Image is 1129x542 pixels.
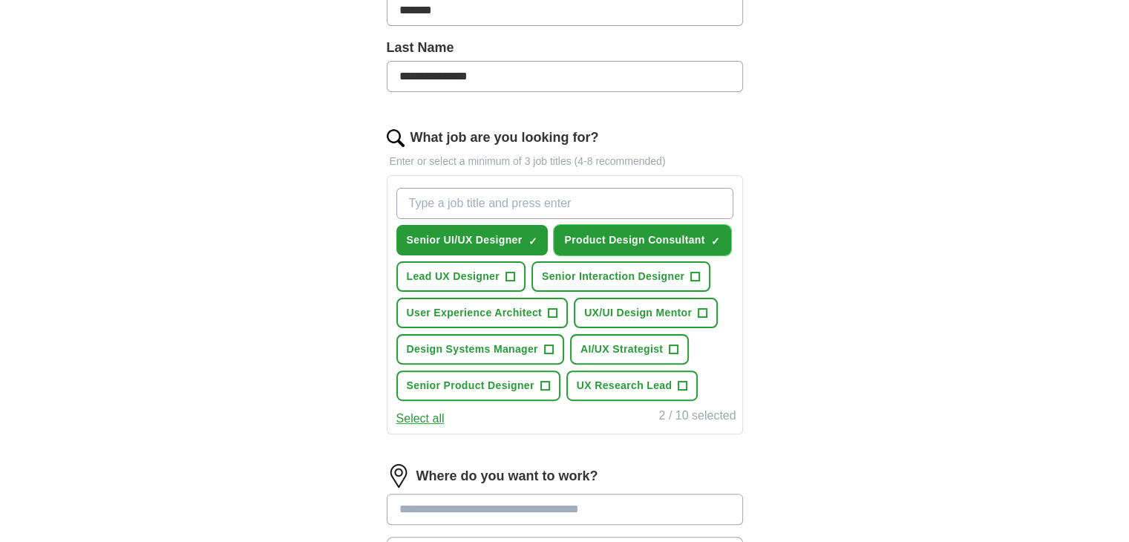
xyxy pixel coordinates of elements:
[584,305,692,321] span: UX/UI Design Mentor
[407,305,543,321] span: User Experience Architect
[396,225,549,255] button: Senior UI/UX Designer✓
[416,466,598,486] label: Where do you want to work?
[387,464,410,488] img: location.png
[396,334,564,365] button: Design Systems Manager
[396,298,569,328] button: User Experience Architect
[658,407,736,428] div: 2 / 10 selected
[410,128,599,148] label: What job are you looking for?
[407,378,534,394] span: Senior Product Designer
[570,334,689,365] button: AI/UX Strategist
[396,261,526,292] button: Lead UX Designer
[577,378,673,394] span: UX Research Lead
[531,261,710,292] button: Senior Interaction Designer
[542,269,684,284] span: Senior Interaction Designer
[566,370,698,401] button: UX Research Lead
[711,235,720,247] span: ✓
[574,298,718,328] button: UX/UI Design Mentor
[564,232,704,248] span: Product Design Consultant
[396,410,445,428] button: Select all
[528,235,537,247] span: ✓
[407,232,523,248] span: Senior UI/UX Designer
[396,188,733,219] input: Type a job title and press enter
[387,129,405,147] img: search.png
[387,154,743,169] p: Enter or select a minimum of 3 job titles (4-8 recommended)
[387,38,743,58] label: Last Name
[554,225,730,255] button: Product Design Consultant✓
[396,370,560,401] button: Senior Product Designer
[580,342,663,357] span: AI/UX Strategist
[407,269,500,284] span: Lead UX Designer
[407,342,538,357] span: Design Systems Manager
